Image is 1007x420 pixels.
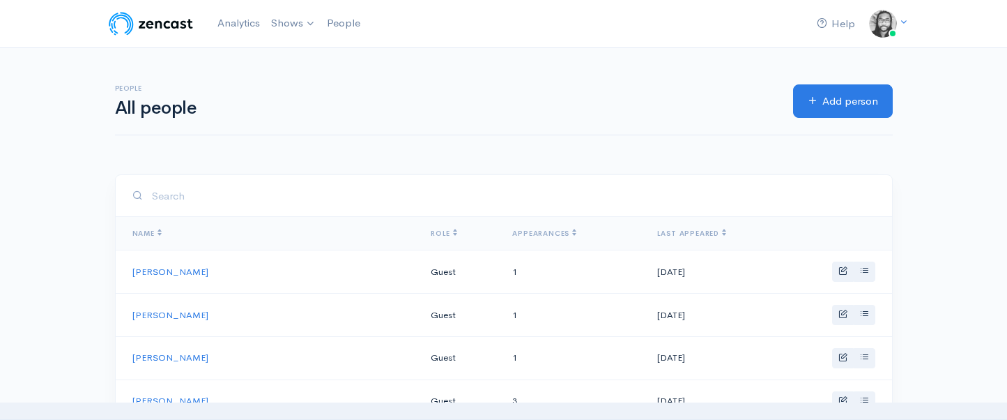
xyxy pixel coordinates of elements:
[132,266,208,278] a: [PERSON_NAME]
[431,229,457,238] a: Role
[132,395,208,407] a: [PERSON_NAME]
[132,229,162,238] a: Name
[657,229,726,238] a: Last appeared
[811,9,861,39] a: Help
[646,250,773,294] td: [DATE]
[501,294,645,337] td: 1
[321,8,366,38] a: People
[832,305,875,325] div: Basic example
[212,8,266,38] a: Analytics
[420,250,501,294] td: Guest
[832,391,875,412] div: Basic example
[501,336,645,380] td: 1
[646,336,773,380] td: [DATE]
[501,250,645,294] td: 1
[107,10,195,38] img: ZenCast Logo
[132,352,208,363] a: [PERSON_NAME]
[115,84,776,92] h6: People
[512,229,576,238] a: Appearances
[646,294,773,337] td: [DATE]
[793,84,893,119] a: Add person
[832,348,875,368] div: Basic example
[132,309,208,321] a: [PERSON_NAME]
[115,98,776,119] h1: All people
[869,10,897,38] img: ...
[420,294,501,337] td: Guest
[832,262,875,282] div: Basic example
[420,336,501,380] td: Guest
[151,182,875,211] input: Search
[266,8,321,39] a: Shows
